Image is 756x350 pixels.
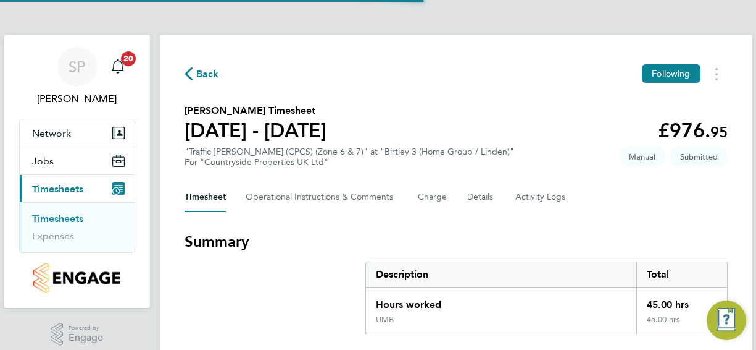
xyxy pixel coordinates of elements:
button: Following [642,64,700,83]
div: "Traffic [PERSON_NAME] (CPCS) (Zone 6 & 7)" at "Birtley 3 (Home Group / Linden)" [185,147,514,168]
span: Engage [69,333,103,343]
span: Timesheets [32,183,83,195]
img: countryside-properties-logo-retina.png [33,263,120,293]
div: Timesheets [20,202,135,252]
div: 45.00 hrs [636,315,726,335]
span: Following [652,68,690,79]
span: Network [32,127,71,139]
div: Hours worked [366,288,637,315]
div: 45.00 hrs [636,288,726,315]
button: Timesheets Menu [705,64,728,83]
button: Jobs [20,147,135,174]
button: Back [185,66,219,82]
span: 95 [710,123,728,141]
button: Charge [418,182,447,212]
span: This timesheet is Submitted. [670,147,728,167]
span: Stephen Purdy [19,92,135,106]
span: Powered by [69,323,103,333]
a: SP[PERSON_NAME] [19,47,135,106]
a: Expenses [32,230,74,242]
nav: Main navigation [4,35,150,308]
button: Network [20,119,135,147]
button: Activity Logs [515,182,567,212]
div: Total [636,262,726,287]
span: SP [69,59,85,75]
span: This timesheet was manually created. [619,147,665,167]
span: 20 [121,51,136,66]
div: For "Countryside Properties UK Ltd" [185,157,514,168]
span: Back [196,67,219,82]
h2: [PERSON_NAME] Timesheet [185,103,326,118]
a: Powered byEngage [51,323,103,346]
span: Jobs [32,155,54,167]
button: Timesheet [185,182,226,212]
a: Go to home page [19,263,135,293]
div: Description [366,262,637,287]
a: 20 [106,47,130,87]
div: UMB [376,315,394,325]
a: Timesheets [32,213,83,224]
app-decimal: £976. [658,119,728,142]
button: Details [467,182,496,212]
h1: [DATE] - [DATE] [185,118,326,143]
button: Engage Resource Center [707,301,746,340]
button: Timesheets [20,175,135,202]
button: Operational Instructions & Comments [246,182,398,212]
div: Summary [365,262,728,335]
h3: Summary [185,232,728,252]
